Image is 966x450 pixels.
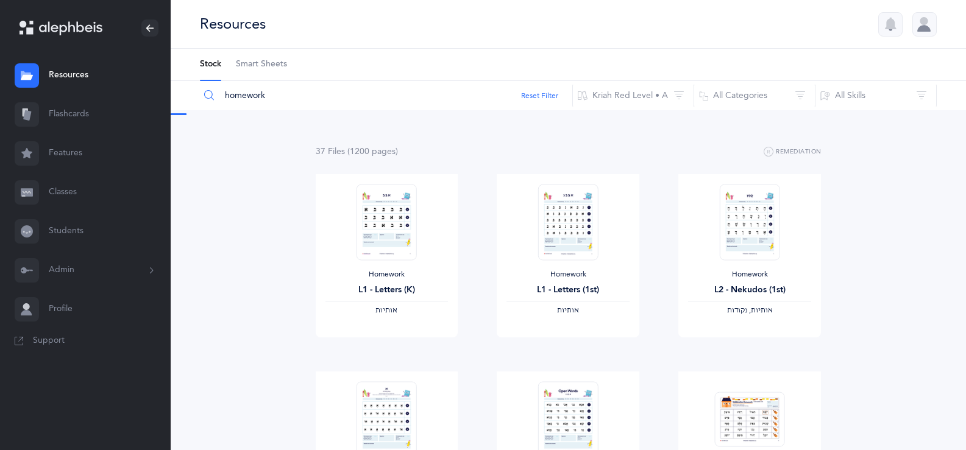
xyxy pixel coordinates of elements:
[392,147,396,156] span: s
[572,81,694,110] button: Kriah Red Level • A
[764,145,822,160] button: Remediation
[236,58,287,71] span: Smart Sheets
[506,270,630,279] div: Homework
[715,392,785,447] img: Homework_Syllabication-EN_Red_Houses_EN_thumbnail_1724301135.png
[557,306,579,314] span: ‫אותיות‬
[521,90,558,101] button: Reset Filter
[815,81,937,110] button: All Skills
[347,147,398,156] span: (1200 page )
[200,14,266,34] div: Resources
[688,270,811,279] div: Homework
[375,306,397,314] span: ‫אותיות‬
[720,184,780,260] img: Homework_L2_Nekudos_R_EN_1_thumbnail_1731617499.png
[341,147,345,156] span: s
[727,306,773,314] span: ‫אותיות, נקודות‬
[357,184,416,260] img: Homework_L1_Letters_R_EN_thumbnail_1731214661.png
[506,284,630,297] div: L1 - Letters (1st)
[694,81,815,110] button: All Categories
[688,284,811,297] div: L2 - Nekudos (1st)
[538,184,598,260] img: Homework_L1_Letters_O_Red_EN_thumbnail_1731215195.png
[316,147,345,156] span: 37 File
[199,81,573,110] input: Search Resources
[325,284,449,297] div: L1 - Letters (K)
[325,270,449,279] div: Homework
[33,335,65,347] span: Support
